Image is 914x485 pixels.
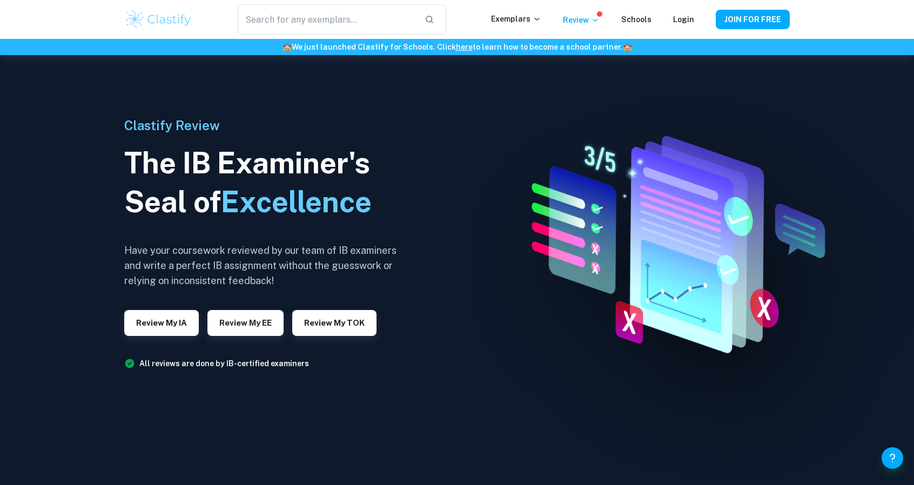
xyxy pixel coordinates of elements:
[503,126,841,359] img: IA Review hero
[124,310,199,336] button: Review my IA
[124,243,405,288] h6: Have your coursework reviewed by our team of IB examiners and write a perfect IB assignment witho...
[221,185,372,219] span: Excellence
[207,310,284,336] button: Review my EE
[124,144,405,221] h1: The IB Examiner's Seal of
[292,310,377,336] button: Review my TOK
[563,14,600,26] p: Review
[716,10,790,29] button: JOIN FOR FREE
[139,359,309,368] a: All reviews are done by IB-certified examiners
[623,43,632,51] span: 🏫
[882,447,903,469] button: Help and Feedback
[621,15,651,24] a: Schools
[283,43,292,51] span: 🏫
[124,116,405,135] h6: Clastify Review
[456,43,473,51] a: here
[238,4,416,35] input: Search for any exemplars...
[124,9,193,30] img: Clastify logo
[491,13,541,25] p: Exemplars
[2,41,912,53] h6: We just launched Clastify for Schools. Click to learn how to become a school partner.
[673,15,694,24] a: Login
